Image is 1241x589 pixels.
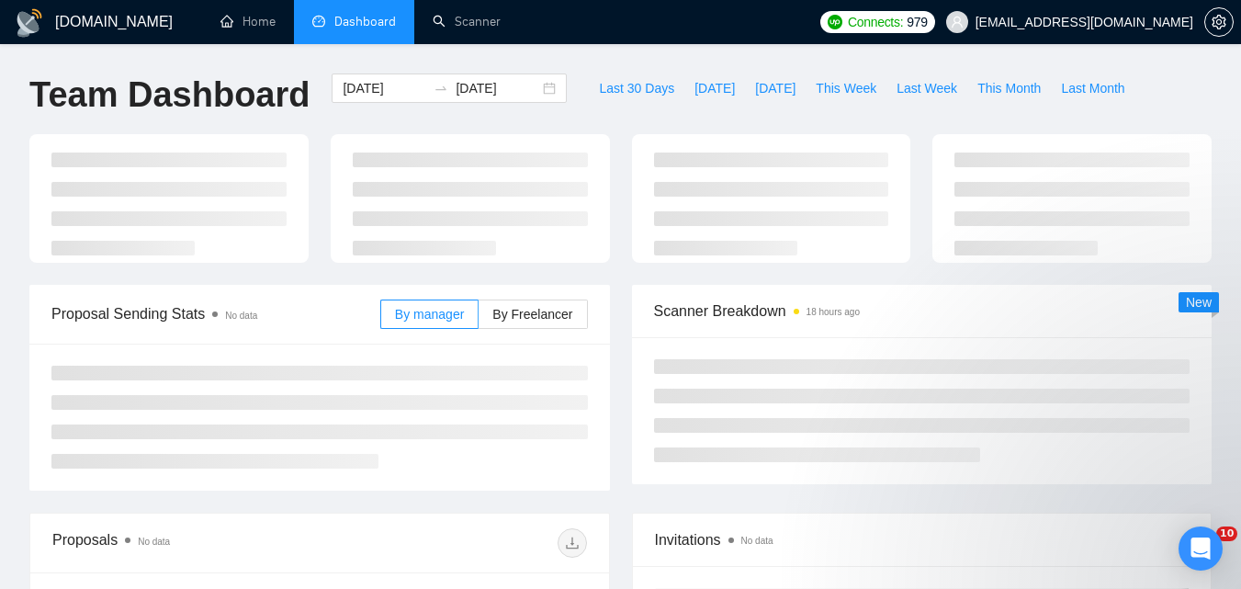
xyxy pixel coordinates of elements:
[1204,15,1234,29] a: setting
[395,307,464,322] span: By manager
[312,15,325,28] span: dashboard
[15,8,44,38] img: logo
[1051,74,1134,103] button: Last Month
[138,537,170,547] span: No data
[848,12,903,32] span: Connects:
[828,15,842,29] img: upwork-logo.png
[599,78,674,98] span: Last 30 Days
[816,78,876,98] span: This Week
[334,14,396,29] span: Dashboard
[807,307,860,317] time: 18 hours ago
[755,78,795,98] span: [DATE]
[1186,295,1212,310] span: New
[433,14,501,29] a: searchScanner
[52,528,320,558] div: Proposals
[1205,15,1233,29] span: setting
[694,78,735,98] span: [DATE]
[886,74,967,103] button: Last Week
[977,78,1041,98] span: This Month
[220,14,276,29] a: homeHome
[1204,7,1234,37] button: setting
[745,74,806,103] button: [DATE]
[897,78,957,98] span: Last Week
[684,74,745,103] button: [DATE]
[29,74,310,117] h1: Team Dashboard
[806,74,886,103] button: This Week
[967,74,1051,103] button: This Month
[589,74,684,103] button: Last 30 Days
[907,12,927,32] span: 979
[225,311,257,321] span: No data
[434,81,448,96] span: swap-right
[456,78,539,98] input: End date
[654,300,1190,323] span: Scanner Breakdown
[492,307,572,322] span: By Freelancer
[1061,78,1124,98] span: Last Month
[343,78,426,98] input: Start date
[1179,527,1223,571] div: Open Intercom Messenger
[951,16,964,28] span: user
[741,536,773,546] span: No data
[51,302,380,325] span: Proposal Sending Stats
[1216,527,1237,541] span: 10
[434,81,448,96] span: to
[655,528,1190,551] span: Invitations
